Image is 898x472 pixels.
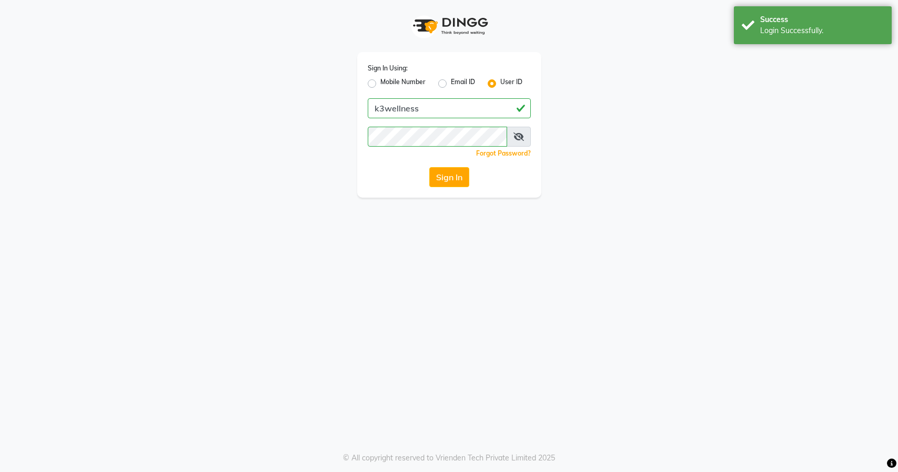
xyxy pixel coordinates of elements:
[429,167,469,187] button: Sign In
[368,98,531,118] input: Username
[380,77,426,90] label: Mobile Number
[500,77,522,90] label: User ID
[760,14,884,25] div: Success
[476,149,531,157] a: Forgot Password?
[368,127,507,147] input: Username
[760,25,884,36] div: Login Successfully.
[368,64,408,73] label: Sign In Using:
[451,77,475,90] label: Email ID
[407,11,491,42] img: logo1.svg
